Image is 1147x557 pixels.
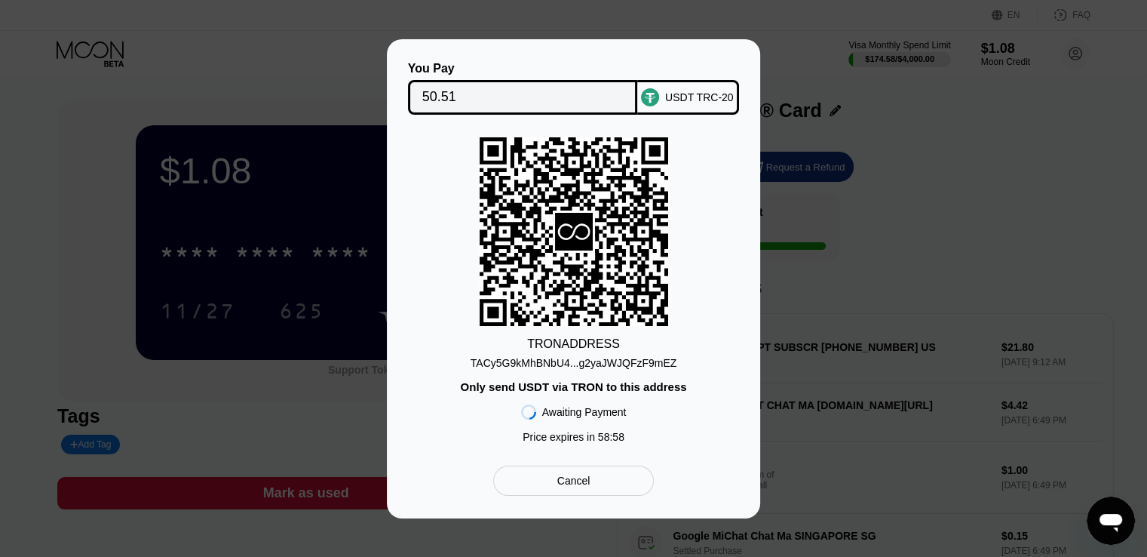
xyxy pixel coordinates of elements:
div: Only send USDT via TRON to this address [460,380,686,393]
div: Cancel [493,466,654,496]
div: TRON ADDRESS [527,337,620,351]
div: Awaiting Payment [542,406,627,418]
div: Cancel [557,474,590,488]
div: TACy5G9kMhBNbU4...g2yaJWJQFzF9mEZ [471,351,677,369]
iframe: Button to launch messaging window [1087,497,1135,545]
div: TACy5G9kMhBNbU4...g2yaJWJQFzF9mEZ [471,357,677,369]
div: Price expires in [523,431,624,443]
span: 58 : 58 [598,431,624,443]
div: You PayUSDT TRC-20 [409,62,738,115]
div: USDT TRC-20 [665,91,734,103]
div: You Pay [408,62,638,75]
